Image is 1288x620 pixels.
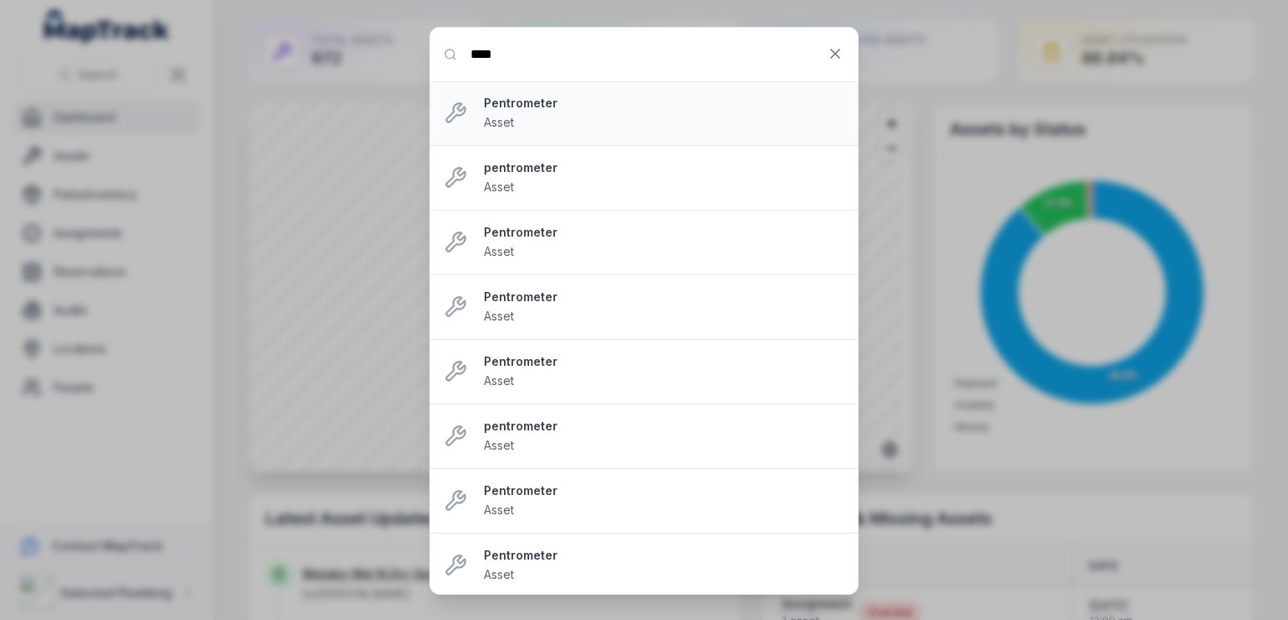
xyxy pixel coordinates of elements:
[484,159,844,196] a: pentrometerAsset
[484,244,514,258] span: Asset
[484,353,844,370] strong: Pentrometer
[484,482,844,499] strong: Pentrometer
[484,309,514,323] span: Asset
[484,289,844,305] strong: Pentrometer
[484,159,844,176] strong: pentrometer
[484,224,844,261] a: PentrometerAsset
[484,224,844,241] strong: Pentrometer
[484,482,844,519] a: PentrometerAsset
[484,418,844,455] a: pentrometerAsset
[484,418,844,435] strong: pentrometer
[484,289,844,326] a: PentrometerAsset
[484,95,844,112] strong: Pentrometer
[484,503,514,517] span: Asset
[484,373,514,388] span: Asset
[484,547,844,584] a: PentrometerAsset
[484,438,514,452] span: Asset
[484,95,844,132] a: PentrometerAsset
[484,115,514,129] span: Asset
[484,567,514,581] span: Asset
[484,547,844,564] strong: Pentrometer
[484,180,514,194] span: Asset
[484,353,844,390] a: PentrometerAsset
